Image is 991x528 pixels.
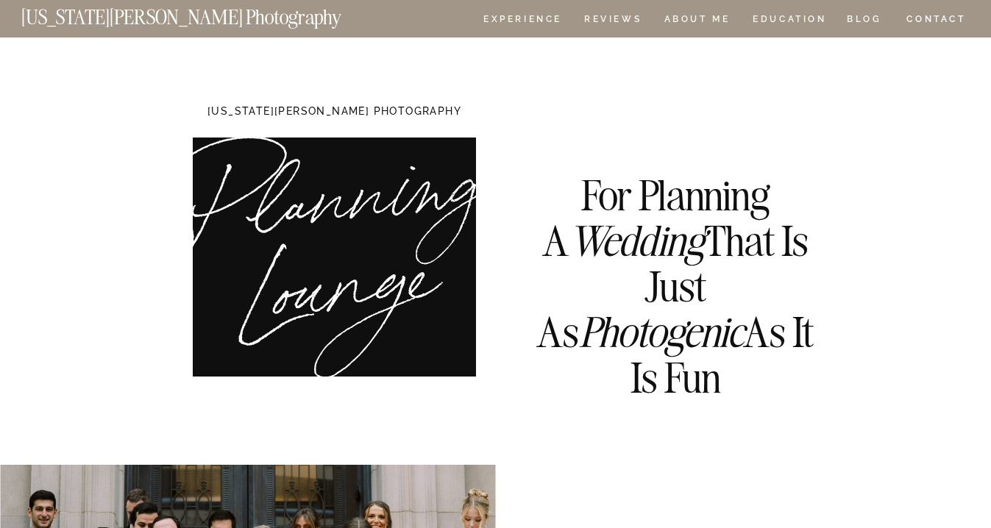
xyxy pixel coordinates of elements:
[421,15,463,27] a: HOME
[177,157,502,323] h1: Planning Lounge
[584,15,639,27] a: REVIEWS
[579,306,744,358] i: Photogenic
[483,15,561,27] a: Experience
[751,15,828,27] a: EDUCATION
[21,7,391,20] a: [US_STATE][PERSON_NAME] Photography
[184,106,486,120] h1: [US_STATE][PERSON_NAME] PHOTOGRAPHY
[664,15,731,27] a: ABOUT ME
[522,173,830,341] h3: For Planning A That Is Just As As It Is Fun
[847,15,882,27] a: BLOG
[569,215,704,267] i: Wedding
[906,11,967,27] a: CONTACT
